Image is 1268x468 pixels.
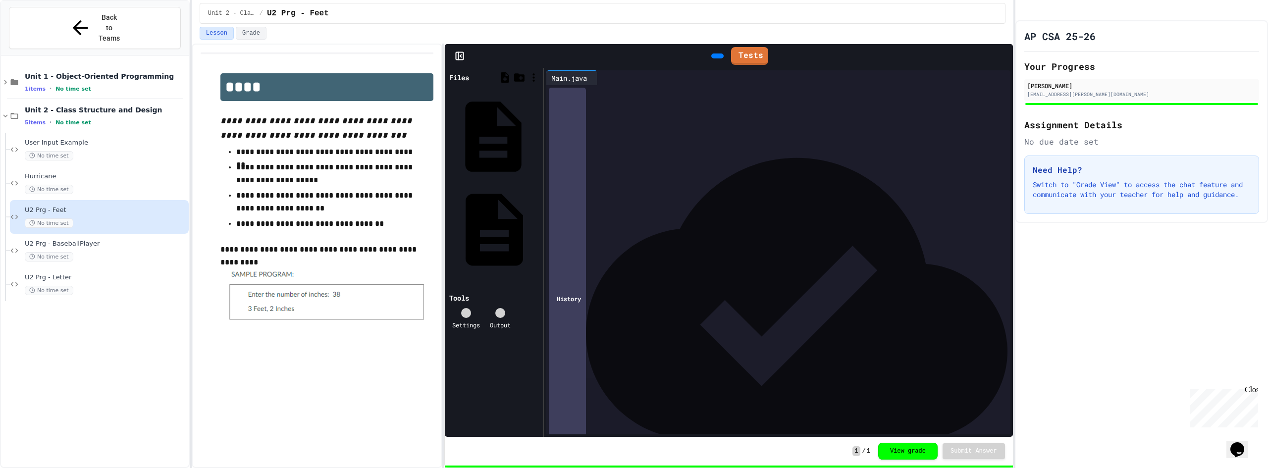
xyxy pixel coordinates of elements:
[1024,118,1259,132] h2: Assignment Details
[1033,180,1251,200] p: Switch to "Grade View" to access the chat feature and communicate with your teacher for help and ...
[951,447,997,455] span: Submit Answer
[1024,59,1259,73] h2: Your Progress
[260,9,263,17] span: /
[1186,385,1258,427] iframe: chat widget
[25,286,73,295] span: No time set
[25,86,46,92] span: 1 items
[1226,428,1258,458] iframe: chat widget
[50,118,52,126] span: •
[267,7,329,19] span: U2 Prg - Feet
[55,86,91,92] span: No time set
[9,7,181,49] button: Back to Teams
[449,293,469,303] div: Tools
[25,185,73,194] span: No time set
[546,70,597,85] div: Main.java
[25,151,73,160] span: No time set
[852,446,860,456] span: 1
[867,447,870,455] span: 1
[546,73,592,83] div: Main.java
[1033,164,1251,176] h3: Need Help?
[1027,81,1256,90] div: [PERSON_NAME]
[943,443,1005,459] button: Submit Answer
[98,12,121,44] span: Back to Teams
[1024,136,1259,148] div: No due date set
[25,172,187,181] span: Hurricane
[878,443,938,460] button: View grade
[1027,91,1256,98] div: [EMAIL_ADDRESS][PERSON_NAME][DOMAIN_NAME]
[25,105,187,114] span: Unit 2 - Class Structure and Design
[449,72,469,83] div: Files
[490,320,511,329] div: Output
[731,47,768,65] a: Tests
[25,252,73,261] span: No time set
[25,218,73,228] span: No time set
[50,85,52,93] span: •
[1024,29,1096,43] h1: AP CSA 25-26
[25,72,187,81] span: Unit 1 - Object-Oriented Programming
[200,27,234,40] button: Lesson
[208,9,256,17] span: Unit 2 - Class Structure and Design
[4,4,68,63] div: Chat with us now!Close
[452,320,480,329] div: Settings
[25,240,187,248] span: U2 Prg - BaseballPlayer
[236,27,266,40] button: Grade
[25,273,187,282] span: U2 Prg - Letter
[25,139,187,147] span: User Input Example
[862,447,866,455] span: /
[55,119,91,126] span: No time set
[25,119,46,126] span: 5 items
[25,206,187,214] span: U2 Prg - Feet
